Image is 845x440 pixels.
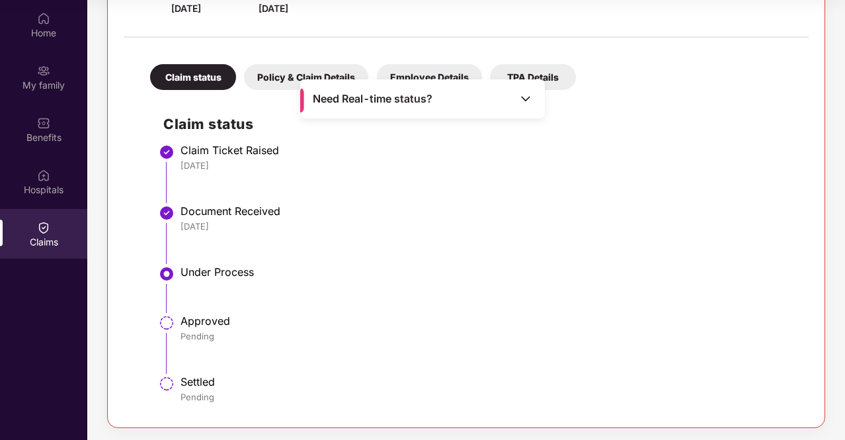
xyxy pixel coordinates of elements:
span: [DATE] [259,3,288,14]
img: svg+xml;base64,PHN2ZyBpZD0iSG9zcGl0YWxzIiB4bWxucz0iaHR0cDovL3d3dy53My5vcmcvMjAwMC9zdmciIHdpZHRoPS... [37,169,50,182]
div: [DATE] [181,220,795,232]
div: Pending [181,391,795,403]
img: svg+xml;base64,PHN2ZyBpZD0iQ2xhaW0iIHhtbG5zPSJodHRwOi8vd3d3LnczLm9yZy8yMDAwL3N2ZyIgd2lkdGg9IjIwIi... [37,221,50,234]
div: Settled [181,375,795,388]
img: svg+xml;base64,PHN2ZyBpZD0iU3RlcC1QZW5kaW5nLTMyeDMyIiB4bWxucz0iaHR0cDovL3d3dy53My5vcmcvMjAwMC9zdm... [159,376,175,392]
img: svg+xml;base64,PHN2ZyBpZD0iQmVuZWZpdHMiIHhtbG5zPSJodHRwOi8vd3d3LnczLm9yZy8yMDAwL3N2ZyIgd2lkdGg9Ij... [37,116,50,130]
div: Claim status [150,64,236,90]
img: svg+xml;base64,PHN2ZyBpZD0iU3RlcC1Eb25lLTMyeDMyIiB4bWxucz0iaHR0cDovL3d3dy53My5vcmcvMjAwMC9zdmciIH... [159,144,175,160]
img: svg+xml;base64,PHN2ZyBpZD0iU3RlcC1BY3RpdmUtMzJ4MzIiIHhtbG5zPSJodHRwOi8vd3d3LnczLm9yZy8yMDAwL3N2Zy... [159,266,175,282]
img: svg+xml;base64,PHN2ZyBpZD0iU3RlcC1Eb25lLTMyeDMyIiB4bWxucz0iaHR0cDovL3d3dy53My5vcmcvMjAwMC9zdmciIH... [159,205,175,221]
div: Policy & Claim Details [244,64,368,90]
div: Claim Ticket Raised [181,144,795,157]
div: Document Received [181,204,795,218]
img: svg+xml;base64,PHN2ZyBpZD0iSG9tZSIgeG1sbnM9Imh0dHA6Ly93d3cudzMub3JnLzIwMDAvc3ZnIiB3aWR0aD0iMjAiIG... [37,12,50,25]
img: Toggle Icon [519,92,532,105]
span: Need Real-time status? [313,92,432,106]
div: Pending [181,330,795,342]
img: svg+xml;base64,PHN2ZyB3aWR0aD0iMjAiIGhlaWdodD0iMjAiIHZpZXdCb3g9IjAgMCAyMCAyMCIgZmlsbD0ibm9uZSIgeG... [37,64,50,77]
div: [DATE] [181,159,795,171]
div: TPA Details [490,64,576,90]
img: svg+xml;base64,PHN2ZyBpZD0iU3RlcC1QZW5kaW5nLTMyeDMyIiB4bWxucz0iaHR0cDovL3d3dy53My5vcmcvMjAwMC9zdm... [159,315,175,331]
h2: Claim status [163,113,795,135]
span: [DATE] [171,3,201,14]
div: Under Process [181,265,795,279]
div: Employee Details [377,64,482,90]
div: Approved [181,314,795,328]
